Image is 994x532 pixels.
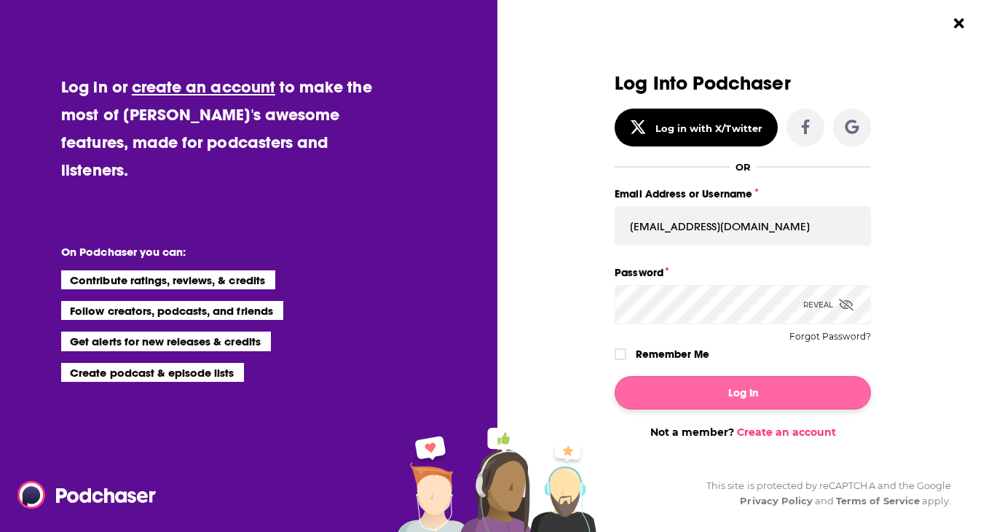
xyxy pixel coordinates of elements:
h3: Log Into Podchaser [615,73,871,94]
label: Password [615,263,871,282]
div: Not a member? [615,426,871,439]
li: Follow creators, podcasts, and friends [61,301,283,320]
input: Email Address or Username [615,206,871,246]
div: This site is protected by reCAPTCHA and the Google and apply. [695,478,951,509]
a: Podchaser - Follow, Share and Rate Podcasts [17,481,146,509]
li: On Podchaser you can: [61,245,352,259]
img: Podchaser - Follow, Share and Rate Podcasts [17,481,157,509]
button: Log in with X/Twitter [615,109,778,146]
a: Terms of Service [836,495,920,506]
li: Contribute ratings, reviews, & credits [61,270,275,289]
div: Log in with X/Twitter [655,122,762,134]
label: Remember Me [636,345,709,364]
label: Email Address or Username [615,184,871,203]
a: Create an account [737,426,836,439]
div: OR [735,161,751,173]
a: create an account [132,77,275,97]
button: Log In [615,376,871,410]
button: Forgot Password? [789,332,871,342]
div: Reveal [803,285,853,324]
a: Privacy Policy [740,495,813,506]
li: Get alerts for new releases & credits [61,332,270,351]
li: Create podcast & episode lists [61,363,244,382]
button: Close Button [945,9,973,37]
